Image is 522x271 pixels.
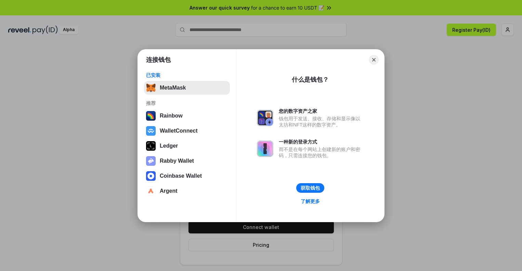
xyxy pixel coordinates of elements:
div: Argent [160,188,178,194]
div: WalletConnect [160,128,198,134]
div: 已安装 [146,72,228,78]
img: svg+xml,%3Csvg%20width%3D%2228%22%20height%3D%2228%22%20viewBox%3D%220%200%2028%2028%22%20fill%3D... [146,186,156,196]
div: 什么是钱包？ [292,76,329,84]
img: svg+xml,%3Csvg%20xmlns%3D%22http%3A%2F%2Fwww.w3.org%2F2000%2Fsvg%22%20fill%3D%22none%22%20viewBox... [146,156,156,166]
div: MetaMask [160,85,186,91]
button: Ledger [144,139,230,153]
div: 您的数字资产之家 [279,108,364,114]
div: 一种新的登录方式 [279,139,364,145]
div: 钱包用于发送、接收、存储和显示像以太坊和NFT这样的数字资产。 [279,116,364,128]
img: svg+xml,%3Csvg%20xmlns%3D%22http%3A%2F%2Fwww.w3.org%2F2000%2Fsvg%22%20width%3D%2228%22%20height%3... [146,141,156,151]
button: 获取钱包 [296,183,324,193]
div: Coinbase Wallet [160,173,202,179]
div: 推荐 [146,100,228,106]
img: svg+xml,%3Csvg%20width%3D%2228%22%20height%3D%2228%22%20viewBox%3D%220%200%2028%2028%22%20fill%3D... [146,171,156,181]
div: 了解更多 [301,198,320,204]
button: Rainbow [144,109,230,123]
button: Coinbase Wallet [144,169,230,183]
button: Rabby Wallet [144,154,230,168]
img: svg+xml,%3Csvg%20fill%3D%22none%22%20height%3D%2233%22%20viewBox%3D%220%200%2035%2033%22%20width%... [146,83,156,93]
h1: 连接钱包 [146,56,171,64]
div: Ledger [160,143,178,149]
img: svg+xml,%3Csvg%20xmlns%3D%22http%3A%2F%2Fwww.w3.org%2F2000%2Fsvg%22%20fill%3D%22none%22%20viewBox... [257,110,273,126]
div: Rainbow [160,113,183,119]
a: 了解更多 [297,197,324,206]
img: svg+xml,%3Csvg%20xmlns%3D%22http%3A%2F%2Fwww.w3.org%2F2000%2Fsvg%22%20fill%3D%22none%22%20viewBox... [257,140,273,157]
button: Close [369,55,379,65]
button: Argent [144,184,230,198]
div: 获取钱包 [301,185,320,191]
div: 而不是在每个网站上创建新的账户和密码，只需连接您的钱包。 [279,146,364,159]
div: Rabby Wallet [160,158,194,164]
button: MetaMask [144,81,230,95]
img: svg+xml,%3Csvg%20width%3D%2228%22%20height%3D%2228%22%20viewBox%3D%220%200%2028%2028%22%20fill%3D... [146,126,156,136]
img: svg+xml,%3Csvg%20width%3D%22120%22%20height%3D%22120%22%20viewBox%3D%220%200%20120%20120%22%20fil... [146,111,156,121]
button: WalletConnect [144,124,230,138]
